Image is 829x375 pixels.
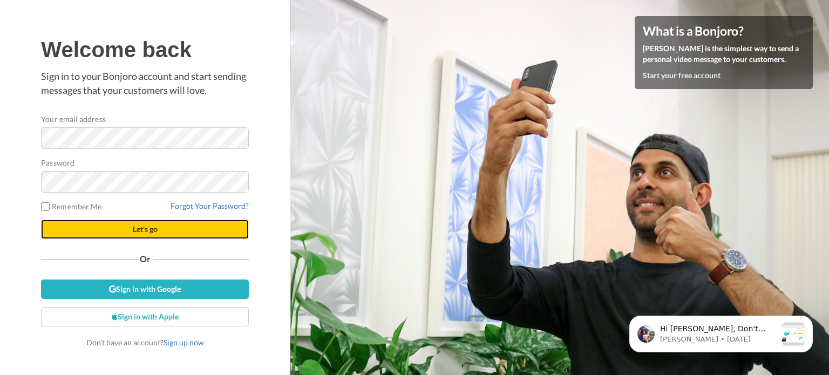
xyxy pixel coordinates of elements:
p: [PERSON_NAME] is the simplest way to send a personal video message to your customers. [643,43,805,65]
p: Message from Amy, sent 5d ago [47,40,164,50]
a: Forgot Your Password? [171,201,249,210]
h4: What is a Bonjoro? [643,24,805,38]
label: Remember Me [41,201,101,212]
span: Hi [PERSON_NAME], Don't miss out on free screencasting and webcam videos with our Chrome extensio... [47,30,163,264]
p: Sign in to your Bonjoro account and start sending messages that your customers will love. [41,70,249,97]
a: Sign up now [164,338,204,347]
a: Sign in with Google [41,279,249,299]
a: Sign in with Apple [41,307,249,326]
button: Let's go [41,220,249,239]
iframe: Intercom notifications message [613,294,829,370]
a: Start your free account [643,71,721,80]
input: Remember Me [41,202,50,211]
label: Your email address [41,113,105,125]
h1: Welcome back [41,38,249,62]
span: Don’t have an account? [86,338,204,347]
span: Or [138,255,153,263]
label: Password [41,157,74,168]
span: Let's go [133,224,158,234]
